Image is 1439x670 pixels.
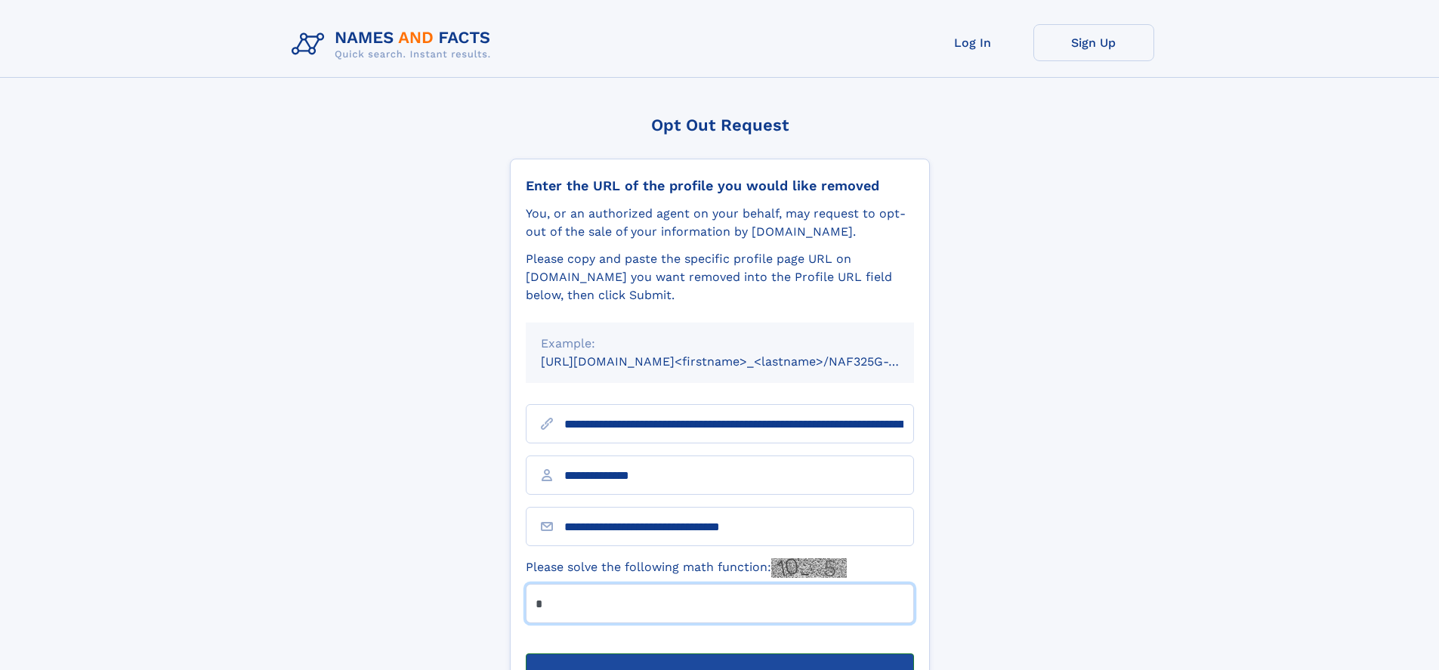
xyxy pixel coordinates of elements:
[526,205,914,241] div: You, or an authorized agent on your behalf, may request to opt-out of the sale of your informatio...
[526,558,847,578] label: Please solve the following math function:
[526,178,914,194] div: Enter the URL of the profile you would like removed
[286,24,503,65] img: Logo Names and Facts
[1033,24,1154,61] a: Sign Up
[912,24,1033,61] a: Log In
[526,250,914,304] div: Please copy and paste the specific profile page URL on [DOMAIN_NAME] you want removed into the Pr...
[541,354,943,369] small: [URL][DOMAIN_NAME]<firstname>_<lastname>/NAF325G-xxxxxxxx
[541,335,899,353] div: Example:
[510,116,930,134] div: Opt Out Request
